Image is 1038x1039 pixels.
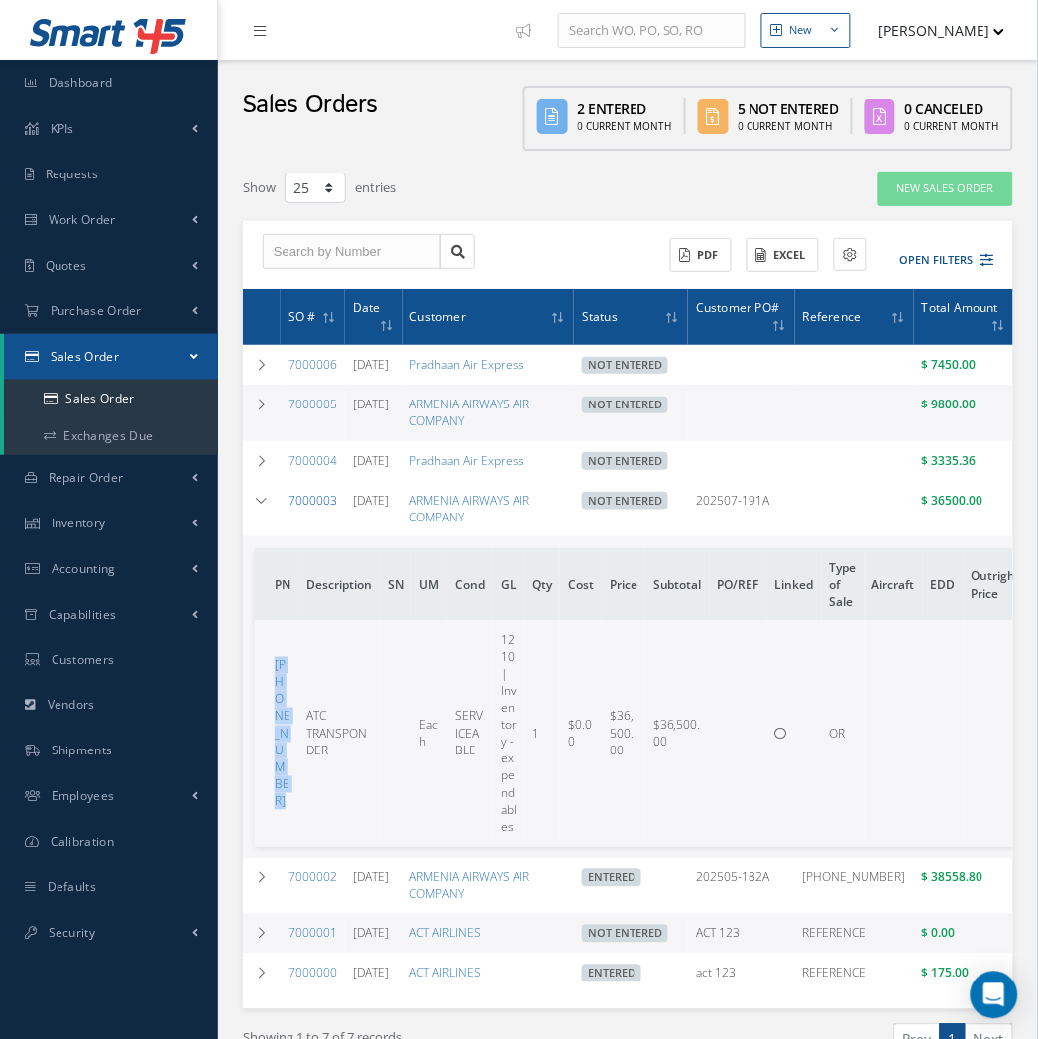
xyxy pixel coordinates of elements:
th: GL [493,548,524,621]
span: Customer PO# [696,297,779,316]
th: PN [255,548,298,621]
span: Customers [52,651,115,668]
span: Total Amount [922,297,998,316]
span: $36,500.00 [653,717,701,750]
span: $ 38558.80 [922,869,983,886]
button: Excel [747,238,819,273]
input: Search WO, PO, SO, RO [558,13,746,49]
th: Cost [560,548,602,621]
span: $0.00 [568,717,592,750]
span: Not Entered [582,397,668,414]
span: $ 0.00 [922,925,956,942]
th: EDD [923,548,964,621]
span: 1210 | Inventory - expendables [501,632,517,836]
h2: Sales Orders [242,90,378,120]
div: 0 Current Month [905,119,999,134]
span: Quotes [46,257,87,274]
span: Shipments [52,743,113,759]
td: [PHONE_NUMBER] [795,859,914,914]
span: Status [582,306,618,325]
th: Outright Price [964,548,1029,621]
a: 7000006 [288,356,337,373]
td: ACT 123 [688,914,795,954]
td: 202505-182A [688,859,795,914]
span: Entered [582,965,641,982]
a: 7000001 [288,925,337,942]
td: REFERENCE [795,954,914,993]
label: entries [355,171,396,198]
span: Purchase Order [51,302,142,319]
label: Show [243,171,276,198]
span: Requests [46,166,98,182]
a: Pradhaan Air Express [410,356,525,373]
span: $ 3335.36 [922,452,977,469]
span: SERVICEABLE [455,708,483,758]
td: [DATE] [345,441,403,481]
td: [DATE] [345,914,403,954]
span: Date [353,297,381,316]
a: ACT AIRLINES [410,965,482,981]
th: Aircraft [865,548,923,621]
th: PO/REF [710,548,767,621]
span: OR [830,726,846,743]
th: Subtotal [645,548,710,621]
td: [DATE] [345,345,403,385]
div: 2 Entered [578,98,672,119]
span: SO # [288,306,316,325]
span: Capabilities [49,606,117,623]
a: ARMENIA AIRWAYS AIR COMPANY [410,492,530,525]
span: Not Entered [582,357,668,375]
span: Inventory [52,515,106,531]
a: Pradhaan Air Express [410,452,525,469]
th: UM [411,548,447,621]
a: 7000002 [288,869,337,886]
a: Sales Order [4,380,218,417]
span: Dashboard [49,74,113,91]
th: Cond [447,548,493,621]
div: 0 Current Month [739,119,840,134]
th: Linked [767,548,822,621]
button: [PERSON_NAME] [861,11,1005,50]
td: [DATE] [345,385,403,440]
button: PDF [670,238,732,273]
td: [DATE] [345,859,403,914]
span: $ 9800.00 [922,396,977,412]
th: Price [602,548,645,621]
span: Repair Order [49,469,124,486]
span: Entered [582,869,641,887]
a: ARMENIA AIRWAYS AIR COMPANY [410,869,530,903]
span: Work Order [49,211,116,228]
button: New [761,13,851,48]
td: 202507-191A [688,481,795,536]
span: $ 175.00 [922,965,970,981]
span: Accounting [52,560,116,577]
span: $36,500.00 [610,708,634,758]
td: act 123 [688,954,795,993]
span: Employees [52,788,115,805]
span: KPIs [51,120,74,137]
button: Open Filters [882,244,994,277]
span: Calibration [51,834,114,851]
span: Vendors [48,697,95,714]
a: 7000004 [288,452,337,469]
span: Not Entered [582,925,668,943]
div: New [790,22,813,39]
a: ACT AIRLINES [410,925,482,942]
input: Search by Number [263,234,441,270]
span: Sales Order [51,348,119,365]
td: [DATE] [345,954,403,993]
span: $ 7450.00 [922,356,977,373]
span: Not Entered [582,492,668,510]
a: Sales Order [4,334,218,380]
span: 1 [532,726,539,743]
span: ATC TRANSPONDER [306,708,367,758]
a: [PHONE_NUMBER] [275,657,290,810]
a: Exchanges Due [4,417,218,455]
div: 0 Canceled [905,98,999,119]
a: 7000003 [288,492,337,509]
th: Description [298,548,380,621]
a: 7000005 [288,396,337,412]
th: Type of Sale [822,548,865,621]
div: Open Intercom Messenger [971,972,1018,1019]
td: [DATE] [345,481,403,536]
